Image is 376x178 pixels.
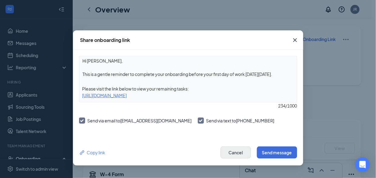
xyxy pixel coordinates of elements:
button: Cancel [221,146,251,159]
div: Open Intercom Messenger [355,157,370,172]
textarea: Hi [PERSON_NAME], This is a gentle reminder to complete your onboarding before your first day of ... [79,56,297,79]
svg: Cross [291,36,299,44]
button: Link Copy link [79,149,105,156]
div: Share onboarding link [80,37,130,43]
svg: Link [79,149,85,156]
div: Please visit the link below to view your remaining tasks: [79,85,297,92]
button: Send message [257,146,297,159]
button: Close [287,30,303,50]
span: Send via email to [EMAIL_ADDRESS][DOMAIN_NAME] [88,118,192,123]
div: Copy link [79,149,105,156]
span: Send via text to [PHONE_NUMBER] [206,118,275,123]
div: 234 / 1000 [79,102,297,109]
div: [URL][DOMAIN_NAME] [79,92,297,99]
